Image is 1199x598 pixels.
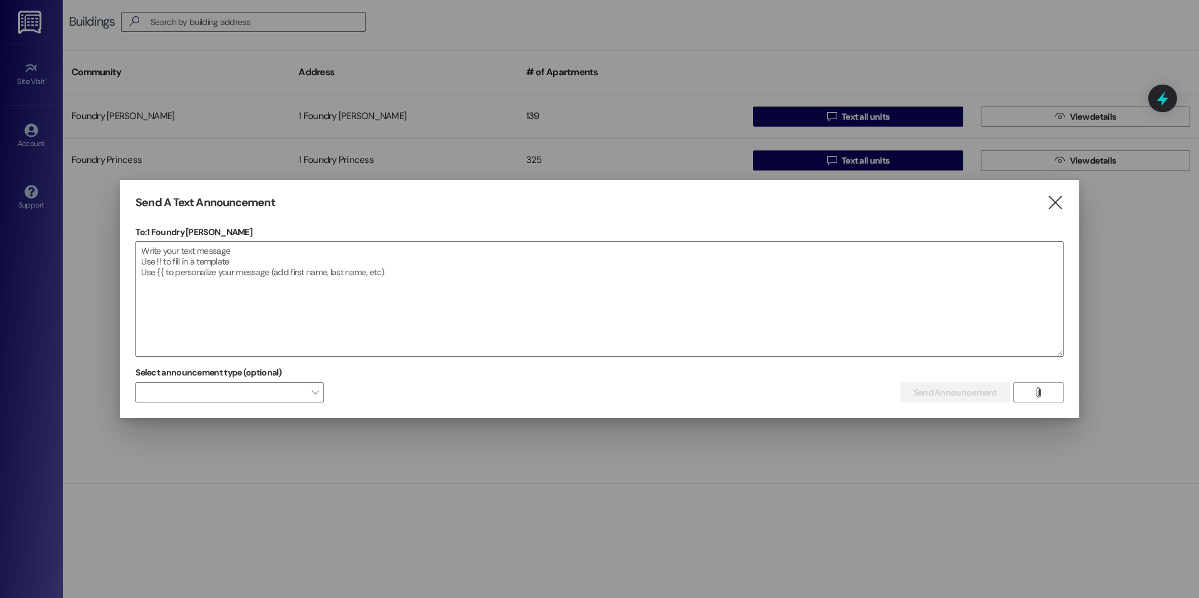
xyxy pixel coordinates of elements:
span: Send Announcement [914,386,997,399]
i:  [1033,387,1043,397]
label: Select announcement type (optional) [135,363,282,382]
p: To: 1 Foundry [PERSON_NAME] [135,226,1064,238]
button: Send Announcement [901,382,1010,402]
h3: Send A Text Announcement [135,196,275,210]
i:  [1047,196,1064,209]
